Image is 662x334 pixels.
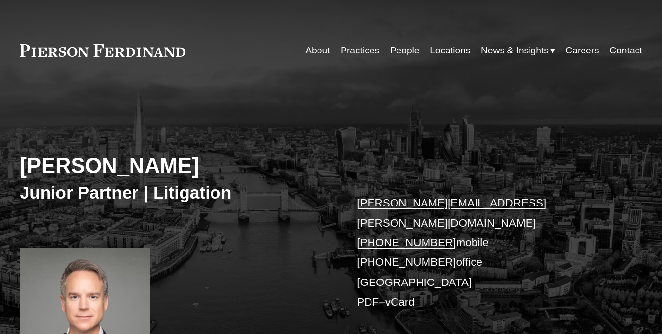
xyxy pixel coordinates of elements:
a: Practices [341,41,379,60]
h3: Junior Partner | Litigation [20,182,331,204]
a: [PERSON_NAME][EMAIL_ADDRESS][PERSON_NAME][DOMAIN_NAME] [357,197,546,229]
p: mobile office [GEOGRAPHIC_DATA] – [357,193,616,312]
span: News & Insights [481,42,549,59]
a: Locations [430,41,470,60]
a: folder dropdown [481,41,555,60]
a: People [390,41,420,60]
a: Contact [609,41,642,60]
a: vCard [385,296,415,308]
a: About [305,41,330,60]
a: [PHONE_NUMBER] [357,256,456,268]
a: Careers [565,41,599,60]
a: PDF [357,296,379,308]
a: [PHONE_NUMBER] [357,236,456,249]
h2: [PERSON_NAME] [20,153,331,179]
